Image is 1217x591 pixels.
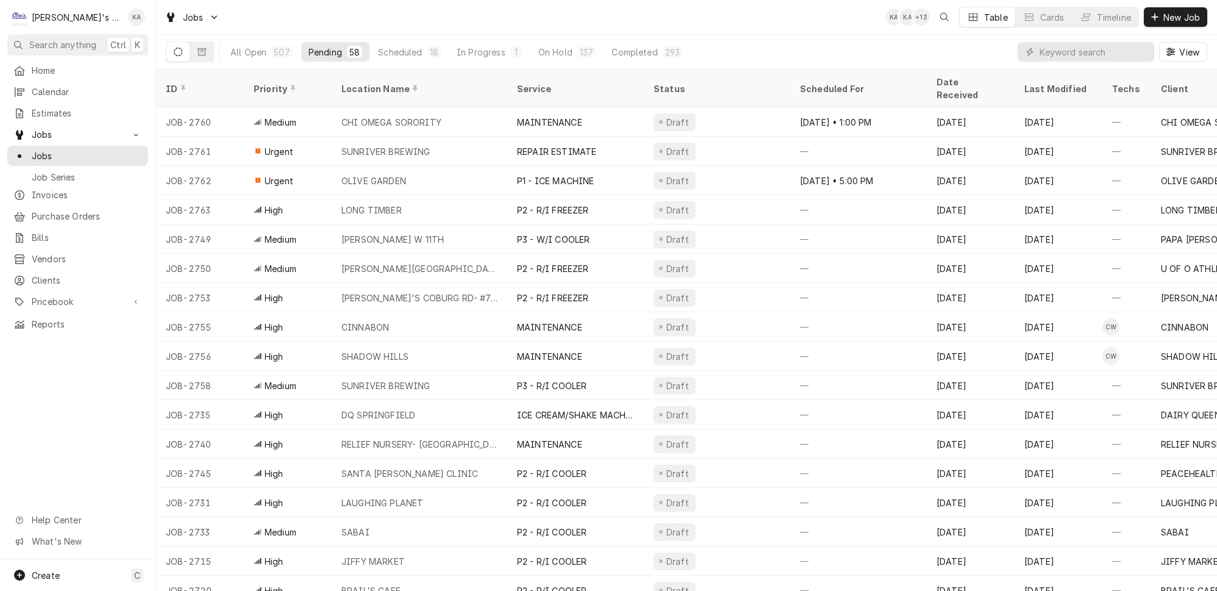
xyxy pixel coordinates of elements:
span: View [1177,46,1202,59]
span: High [265,204,284,217]
div: P2 - R/I COOLER [517,496,587,509]
div: — [790,342,927,371]
div: — [790,488,927,517]
span: Bills [32,231,142,244]
a: Calendar [7,82,148,102]
div: [DATE] • 5:00 PM [790,166,927,195]
div: — [1102,429,1151,459]
div: JOB-2762 [156,166,244,195]
div: P2 - R/I COOLER [517,467,587,480]
div: MAINTENANCE [517,116,582,129]
div: [DATE] [1015,459,1102,488]
span: Vendors [32,253,142,265]
div: — [1102,254,1151,283]
div: 293 [665,46,680,59]
span: High [265,467,284,480]
div: SHADOW HILLS [341,350,409,363]
div: [DATE] [927,546,1015,576]
div: Korey Austin's Avatar [885,9,902,26]
div: SANTA [PERSON_NAME] CLINIC [341,467,478,480]
span: What's New [32,535,141,548]
span: High [265,555,284,568]
div: [PERSON_NAME]'s Refrigeration [32,11,121,24]
div: 137 [580,46,593,59]
div: DQ SPRINGFIELD [341,409,415,421]
div: Draft [665,555,691,568]
div: [DATE] [927,312,1015,342]
span: Create [32,570,60,581]
div: Timeline [1097,11,1131,24]
div: — [1102,371,1151,400]
div: REPAIR ESTIMATE [517,145,596,158]
div: LAUGHING PLANET [341,496,423,509]
div: P2 - R/I COOLER [517,526,587,539]
div: Draft [665,467,691,480]
div: Korey Austin's Avatar [899,9,916,26]
div: MAINTENANCE [517,438,582,451]
span: Pricebook [32,295,124,308]
div: — [1102,107,1151,137]
div: KA [899,9,916,26]
div: [DATE] [927,459,1015,488]
div: CINNABON [1161,321,1208,334]
div: — [790,371,927,400]
div: Draft [665,438,691,451]
div: JIFFY MARKET [341,555,405,568]
a: Go to What's New [7,531,148,551]
div: RELIEF NURSERY- [GEOGRAPHIC_DATA] [341,438,498,451]
div: On Hold [538,46,573,59]
div: SUNRIVER BREWING [341,145,430,158]
div: KA [885,9,902,26]
div: — [1102,224,1151,254]
div: + 13 [913,9,930,26]
div: — [1102,517,1151,546]
a: Purchase Orders [7,206,148,226]
div: LONG TIMBER [341,204,402,217]
div: [DATE] [1015,429,1102,459]
div: [DATE] [927,429,1015,459]
div: SABAI [1161,526,1189,539]
div: P3 - R/I COOLER [517,379,587,392]
div: Draft [665,204,691,217]
div: Draft [665,526,691,539]
span: Jobs [183,11,204,24]
a: Jobs [7,146,148,166]
div: P2 - R/I FREEZER [517,204,589,217]
div: Status [654,82,778,95]
button: Open search [935,7,954,27]
div: Pending [309,46,342,59]
div: ID [166,82,232,95]
div: Draft [665,145,691,158]
div: CINNABON [341,321,389,334]
a: Go to Jobs [7,124,148,145]
div: [PERSON_NAME]'S COBURG RD- #7456 [341,292,498,304]
div: — [790,224,927,254]
div: [DATE] [927,517,1015,546]
div: — [790,459,927,488]
div: [DATE] [927,342,1015,371]
div: [DATE] [1015,488,1102,517]
a: Go to Help Center [7,510,148,530]
div: Draft [665,262,691,275]
div: [DATE] [1015,312,1102,342]
button: New Job [1144,7,1207,27]
div: JOB-2763 [156,195,244,224]
div: Location Name [341,82,495,95]
div: [DATE] [1015,283,1102,312]
button: View [1159,42,1207,62]
div: OLIVE GARDEN [341,174,406,187]
div: — [1102,488,1151,517]
div: — [1102,546,1151,576]
div: [DATE] [1015,166,1102,195]
div: — [790,517,927,546]
div: Cameron Ward's Avatar [1102,348,1119,365]
span: High [265,292,284,304]
div: JOB-2735 [156,400,244,429]
div: [DATE] [927,166,1015,195]
div: P1 - ICE MACHINE [517,174,594,187]
div: CW [1102,348,1119,365]
div: JOB-2745 [156,459,244,488]
div: SUNRIVER BREWING [341,379,430,392]
div: 58 [349,46,360,59]
div: — [790,400,927,429]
